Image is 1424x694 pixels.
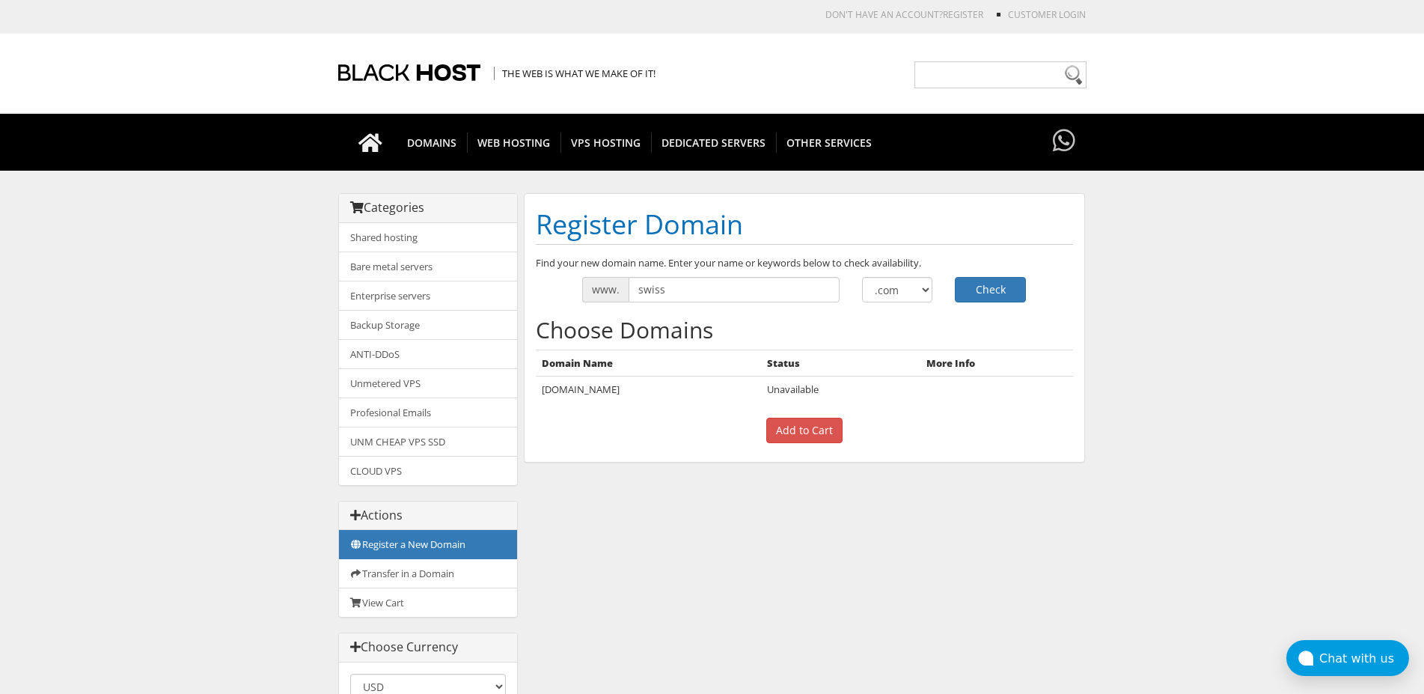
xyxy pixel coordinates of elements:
a: Enterprise servers [339,281,517,311]
span: VPS HOSTING [560,133,652,153]
a: Have questions? [1049,114,1079,169]
button: Check [955,277,1026,302]
span: DOMAINS [397,133,468,153]
span: OTHER SERVICES [776,133,882,153]
a: VPS HOSTING [560,114,652,171]
span: DEDICATED SERVERS [651,133,777,153]
span: WEB HOSTING [467,133,561,153]
button: Chat with us [1286,640,1409,676]
a: Register a New Domain [339,530,517,559]
a: View Cart [339,588,517,617]
a: Shared hosting [339,223,517,252]
input: Add to Cart [766,418,843,443]
td: [DOMAIN_NAME] [536,377,761,403]
p: Find your new domain name. Enter your name or keywords below to check availability. [536,256,1073,270]
a: Transfer in a Domain [339,558,517,588]
li: Don't have an account? [803,8,983,21]
span: The Web is what we make of it! [494,67,656,80]
a: DOMAINS [397,114,468,171]
a: Customer Login [1008,8,1086,21]
span: www. [582,277,629,302]
a: CLOUD VPS [339,456,517,485]
a: Backup Storage [339,310,517,340]
th: More Info [920,350,1072,377]
h2: Choose Domains [536,317,1073,342]
th: Status [761,350,920,377]
th: Domain Name [536,350,761,377]
a: ANTI-DDoS [339,339,517,369]
a: Profesional Emails [339,398,517,427]
a: UNM CHEAP VPS SSD [339,427,517,457]
td: Unavailable [761,377,920,403]
a: REGISTER [943,8,983,21]
a: DEDICATED SERVERS [651,114,777,171]
h3: Categories [350,201,506,215]
a: OTHER SERVICES [776,114,882,171]
h1: Register Domain [536,205,1073,245]
h3: Choose Currency [350,641,506,654]
a: Go to homepage [343,114,397,171]
h3: Actions [350,509,506,523]
div: Chat with us [1319,651,1409,666]
input: Need help? [914,61,1087,88]
a: WEB HOSTING [467,114,561,171]
a: Bare metal servers [339,252,517,281]
a: Unmetered VPS [339,368,517,398]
